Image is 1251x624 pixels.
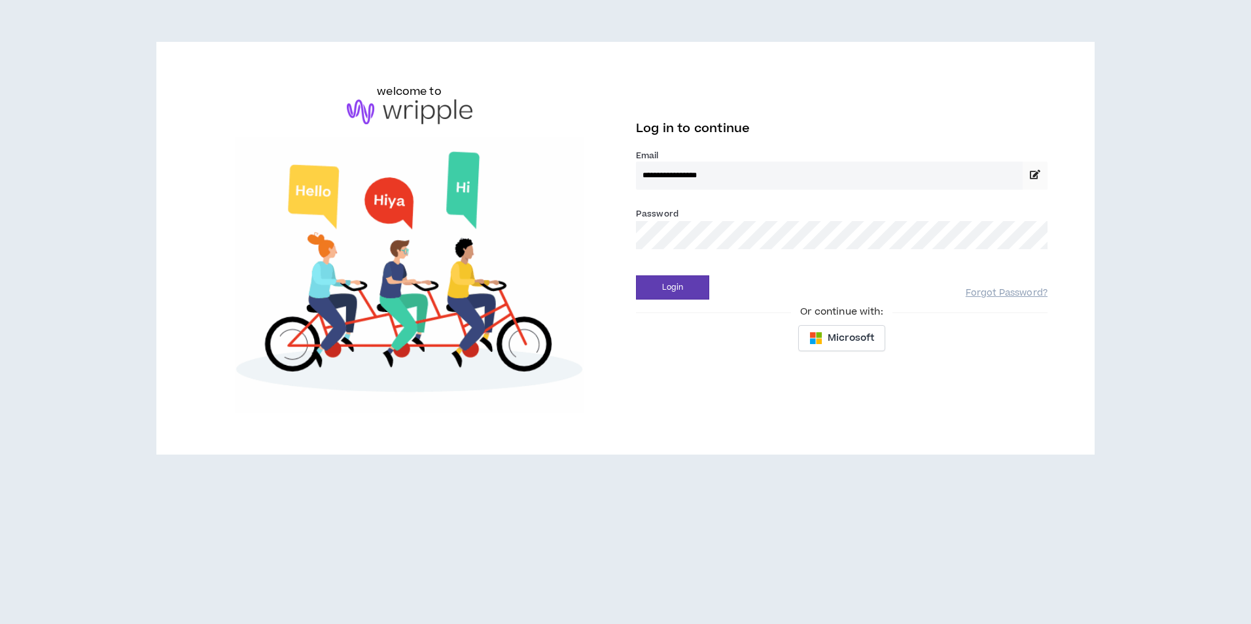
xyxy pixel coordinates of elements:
[828,331,874,345] span: Microsoft
[636,275,709,300] button: Login
[636,208,678,220] label: Password
[798,325,885,351] button: Microsoft
[636,120,750,137] span: Log in to continue
[377,84,442,99] h6: welcome to
[966,287,1048,300] a: Forgot Password?
[791,305,892,319] span: Or continue with:
[203,137,615,413] img: Welcome to Wripple
[636,150,1048,162] label: Email
[347,99,472,124] img: logo-brand.png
